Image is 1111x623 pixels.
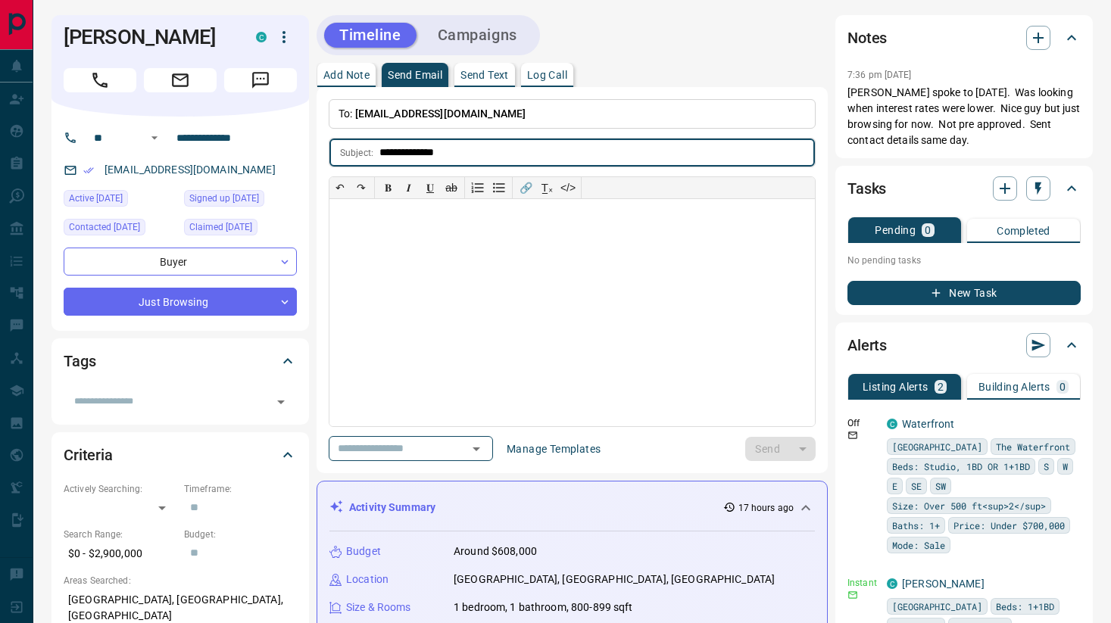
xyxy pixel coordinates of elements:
a: [EMAIL_ADDRESS][DOMAIN_NAME] [105,164,276,176]
h2: Alerts [847,333,887,357]
button: 𝐔 [420,177,441,198]
div: Buyer [64,248,297,276]
a: [PERSON_NAME] [902,578,985,590]
p: Actively Searching: [64,482,176,496]
p: Location [346,572,389,587]
p: Send Text [460,70,509,80]
h2: Notes [847,26,887,50]
div: Sat Aug 09 2025 [64,190,176,211]
p: Completed [997,226,1050,236]
span: Size: Over 500 ft<sup>2</sup> [892,498,1046,513]
div: Tue May 16 2023 [64,219,176,240]
p: Areas Searched: [64,574,297,587]
span: Mode: Sale [892,537,945,553]
button: 𝑰 [398,177,420,198]
button: T̲ₓ [536,177,557,198]
p: Send Email [388,70,442,80]
span: Beds: 1+1BD [996,599,1054,614]
p: No pending tasks [847,249,1081,272]
svg: Email [847,590,858,600]
span: SE [911,478,922,494]
p: Budget [346,544,381,559]
span: [GEOGRAPHIC_DATA] [892,599,982,614]
span: Baths: 1+ [892,518,940,533]
span: E [892,478,897,494]
p: Log Call [527,70,567,80]
button: ↷ [351,177,372,198]
span: Message [224,68,297,92]
span: Signed up [DATE] [189,191,259,206]
div: condos.ca [887,419,897,429]
div: Notes [847,20,1081,56]
h2: Criteria [64,443,113,467]
button: </> [557,177,579,198]
div: condos.ca [256,32,267,42]
button: ab [441,177,462,198]
div: Alerts [847,327,1081,363]
button: Open [466,438,487,459]
button: Timeline [324,23,417,48]
button: New Task [847,281,1081,305]
button: Campaigns [423,23,532,48]
span: [GEOGRAPHIC_DATA] [892,439,982,454]
p: Add Note [323,70,370,80]
span: SW [935,478,946,494]
svg: Email Verified [83,165,94,176]
p: Pending [875,225,916,235]
span: Beds: Studio, 1BD OR 1+1BD [892,459,1030,474]
div: split button [745,437,816,461]
span: Claimed [DATE] [189,220,252,235]
p: Budget: [184,528,297,541]
span: W [1063,459,1068,474]
div: Criteria [64,437,297,473]
p: 0 [1060,382,1066,392]
div: Tasks [847,170,1081,207]
h1: [PERSON_NAME] [64,25,233,49]
span: Contacted [DATE] [69,220,140,235]
p: Building Alerts [978,382,1050,392]
p: Off [847,416,878,430]
p: Timeframe: [184,482,297,496]
p: [GEOGRAPHIC_DATA], [GEOGRAPHIC_DATA], [GEOGRAPHIC_DATA] [454,572,775,587]
button: Open [270,391,292,413]
span: S [1044,459,1049,474]
p: [PERSON_NAME] spoke to [DATE]. Was looking when interest rates were lower. Nice guy but just brow... [847,85,1081,148]
span: Email [144,68,217,92]
h2: Tasks [847,176,886,201]
p: Size & Rooms [346,600,411,615]
button: Numbered list [467,177,488,198]
p: To: [329,99,816,129]
p: Activity Summary [349,500,435,516]
button: 🔗 [515,177,536,198]
button: Bullet list [488,177,510,198]
div: Activity Summary17 hours ago [329,494,815,522]
svg: Email [847,430,858,441]
s: ab [445,182,457,194]
p: $0 - $2,900,000 [64,541,176,566]
p: 2 [938,382,944,392]
p: Subject: [340,146,373,160]
p: 7:36 pm [DATE] [847,70,912,80]
span: Active [DATE] [69,191,123,206]
p: Around $608,000 [454,544,537,559]
button: Manage Templates [498,437,610,461]
span: The Waterfront [996,439,1070,454]
span: [EMAIL_ADDRESS][DOMAIN_NAME] [355,107,526,120]
div: Just Browsing [64,288,297,316]
p: 17 hours ago [738,501,794,515]
button: 𝐁 [377,177,398,198]
p: Listing Alerts [863,382,928,392]
p: Search Range: [64,528,176,541]
span: Call [64,68,136,92]
div: Fri Feb 19 2021 [184,190,297,211]
h2: Tags [64,349,95,373]
div: Fri Feb 19 2021 [184,219,297,240]
div: Tags [64,343,297,379]
a: Waterfront [902,418,954,430]
p: 0 [925,225,931,235]
div: condos.ca [887,578,897,589]
p: 1 bedroom, 1 bathroom, 800-899 sqft [454,600,633,615]
button: Open [145,129,164,147]
p: Instant [847,576,878,590]
button: ↶ [329,177,351,198]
